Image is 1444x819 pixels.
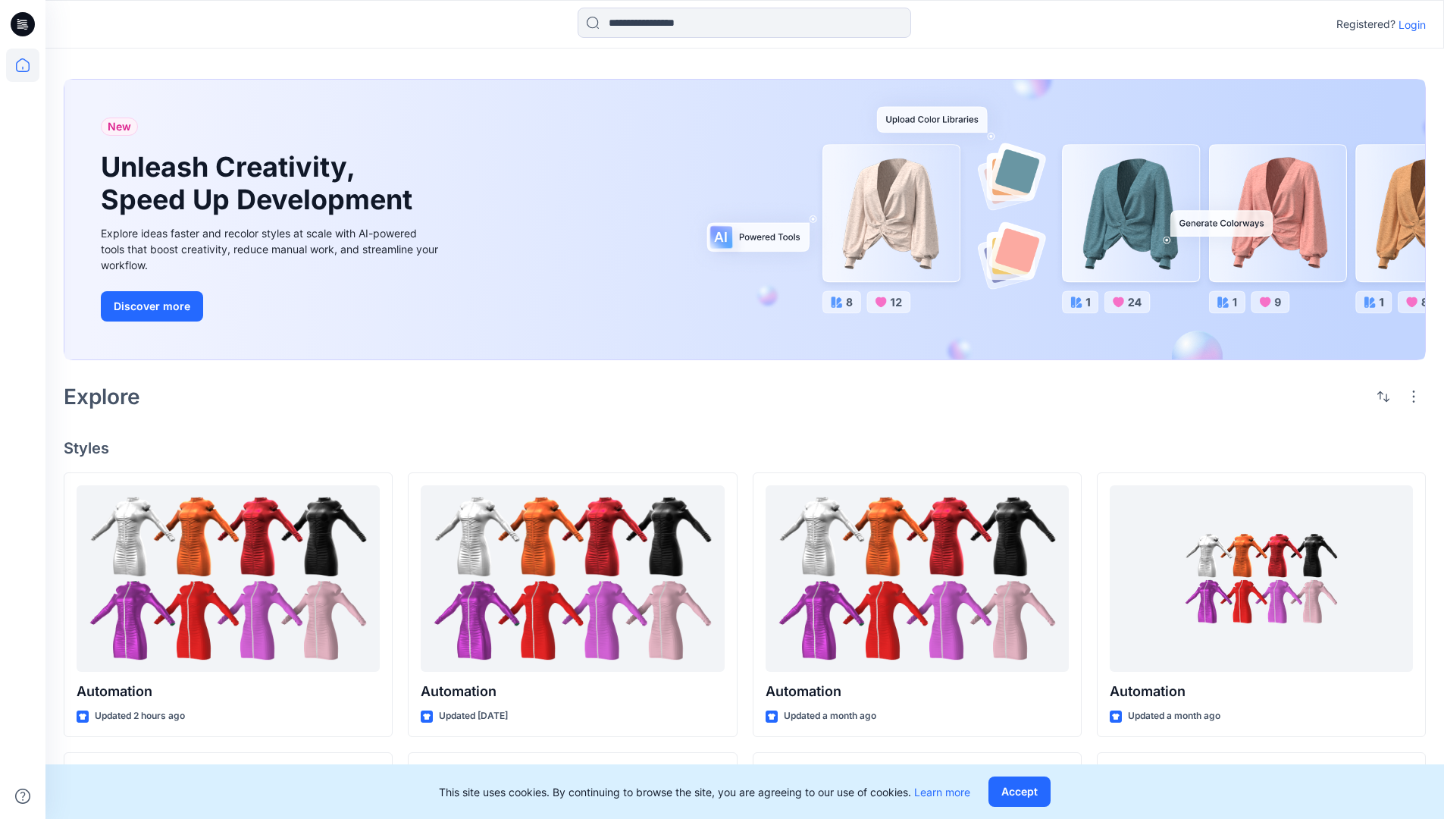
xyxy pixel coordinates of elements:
[421,485,724,673] a: Automation
[95,708,185,724] p: Updated 2 hours ago
[784,708,876,724] p: Updated a month ago
[439,708,508,724] p: Updated [DATE]
[64,439,1426,457] h4: Styles
[766,681,1069,702] p: Automation
[1336,15,1395,33] p: Registered?
[1128,708,1220,724] p: Updated a month ago
[101,151,419,216] h1: Unleash Creativity, Speed Up Development
[421,681,724,702] p: Automation
[439,784,970,800] p: This site uses cookies. By continuing to browse the site, you are agreeing to our use of cookies.
[988,777,1051,807] button: Accept
[101,291,203,322] button: Discover more
[77,485,380,673] a: Automation
[77,681,380,702] p: Automation
[101,291,442,322] a: Discover more
[108,118,131,136] span: New
[914,786,970,799] a: Learn more
[64,384,140,409] h2: Explore
[766,485,1069,673] a: Automation
[101,225,442,273] div: Explore ideas faster and recolor styles at scale with AI-powered tools that boost creativity, red...
[1110,681,1413,702] p: Automation
[1110,485,1413,673] a: Automation
[1399,17,1426,33] p: Login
